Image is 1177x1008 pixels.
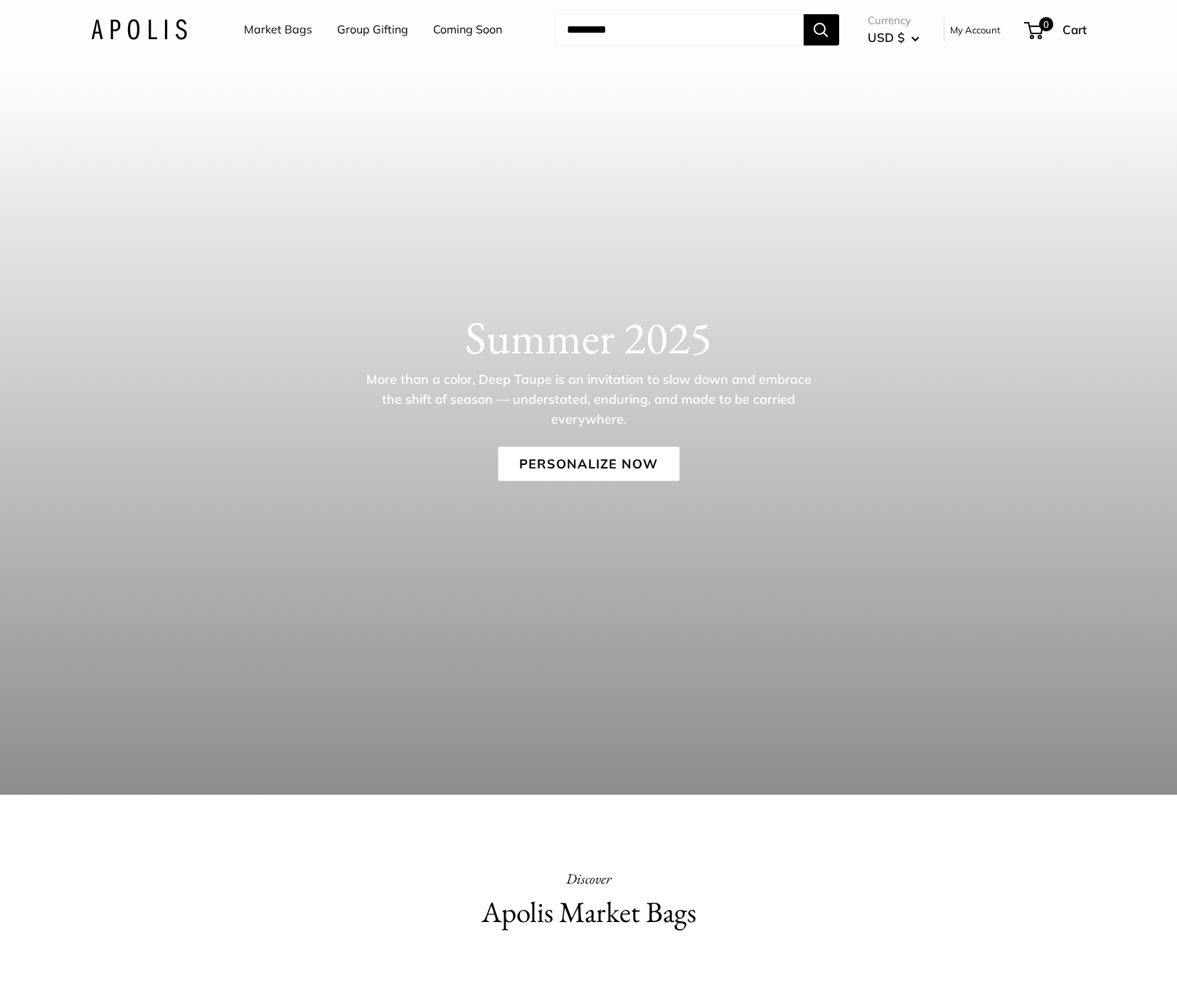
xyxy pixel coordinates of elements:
[868,26,920,49] button: USD $
[1038,17,1053,31] span: 0
[555,14,804,45] input: Search...
[868,30,905,45] span: USD $
[1063,22,1087,37] span: Cart
[498,447,679,481] a: Personalize Now
[950,21,1001,38] a: My Account
[358,370,820,429] p: More than a color, Deep Taupe is an invitation to slow down and embrace the shift of season — und...
[91,311,1087,365] h1: Summer 2025
[337,19,408,41] a: Group Gifting
[91,19,187,40] img: Apolis
[804,14,839,45] button: Search
[244,19,312,41] a: Market Bags
[340,891,838,933] h2: Apolis Market Bags
[1026,18,1087,41] a: 0 Cart
[868,11,920,31] span: Currency
[340,866,838,891] p: Discover
[433,19,502,41] a: Coming Soon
